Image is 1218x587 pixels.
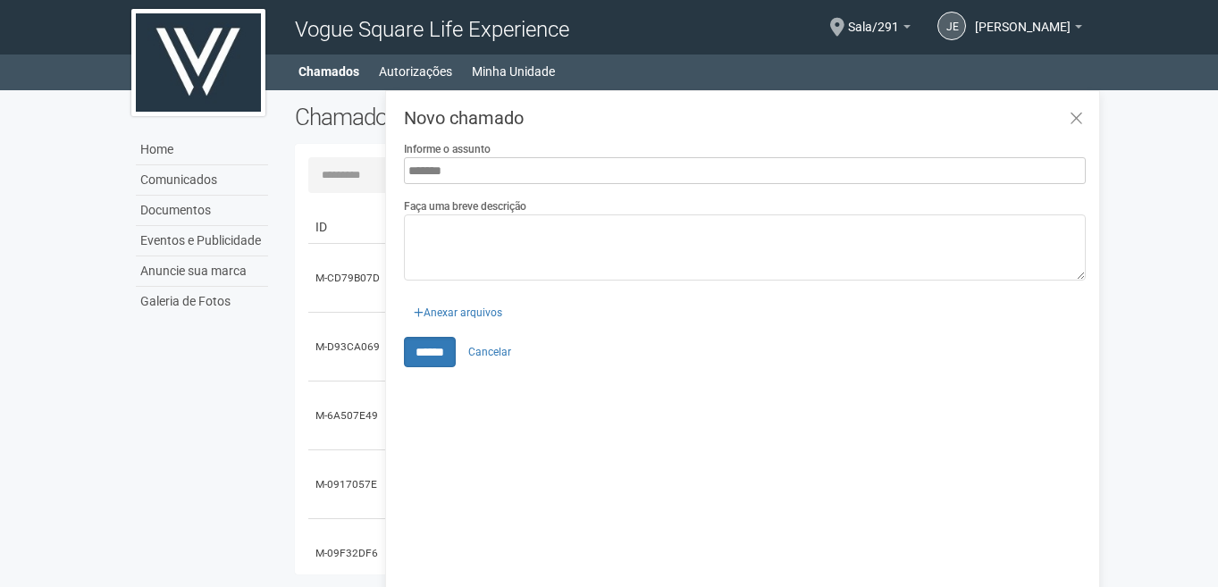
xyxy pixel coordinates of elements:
[975,22,1082,37] a: [PERSON_NAME]
[136,287,268,316] a: Galeria de Fotos
[404,294,512,321] div: Anexar arquivos
[136,135,268,165] a: Home
[295,17,569,42] span: Vogue Square Life Experience
[308,382,389,450] td: M-6A507E49
[298,59,359,84] a: Chamados
[136,196,268,226] a: Documentos
[404,109,1086,127] h3: Novo chamado
[458,339,521,365] a: Cancelar
[404,141,491,157] label: Informe o assunto
[308,313,389,382] td: M-D93CA069
[848,3,899,34] span: Sala/291
[308,450,389,519] td: M-0917057E
[136,165,268,196] a: Comunicados
[308,244,389,313] td: M-CD79B07D
[848,22,911,37] a: Sala/291
[131,9,265,116] img: logo.jpg
[472,59,555,84] a: Minha Unidade
[1058,100,1095,138] a: Fechar
[136,226,268,256] a: Eventos e Publicidade
[308,211,389,244] td: ID
[295,104,609,130] h2: Chamados
[937,12,966,40] a: JE
[404,198,526,214] label: Faça uma breve descrição
[975,3,1071,34] span: JOSÉ EDUARDO ALBANO DO AMARANTE FILHO
[379,59,452,84] a: Autorizações
[136,256,268,287] a: Anuncie sua marca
